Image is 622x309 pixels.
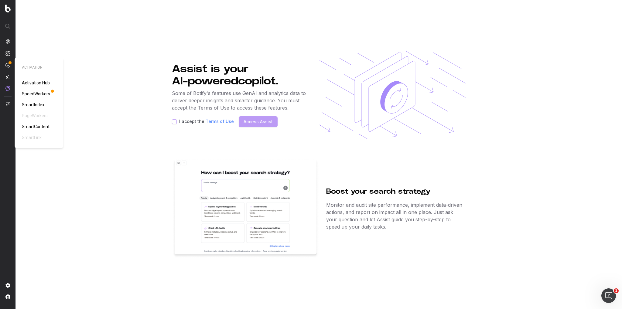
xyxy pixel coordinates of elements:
span: ACTIVATION [22,65,56,70]
img: Studio [5,74,10,79]
a: Terms of Use [206,119,234,124]
img: My account [5,294,10,299]
span: SmartIndex [22,102,44,107]
img: Intelligence [5,51,10,56]
img: Switch project [6,102,10,106]
img: New Conversation Home Page Screenshot [172,159,319,258]
img: Analytics [5,39,10,44]
span: Activation Hub [22,80,50,85]
p: Monitor and audit site performance, implement data-driven actions, and report on impact all in on... [326,201,462,230]
span: SpeedWorkers [22,91,50,96]
a: Activation Hub [22,80,52,86]
a: SpeedWorkers [22,91,53,97]
p: Some of Botify's features use GenAI and analytics data to deliver deeper insights and smarter gui... [172,90,308,111]
h1: Assist is your copilot. [172,63,308,87]
span: AI-powered [172,76,238,87]
img: AI Empty State [319,51,466,139]
img: Botify logo [5,5,11,12]
img: Setting [5,283,10,288]
h2: Boost your search strategy [326,187,462,196]
span: 1 [614,288,619,293]
a: SmartContent [22,124,52,130]
span: SmartContent [22,124,50,129]
img: Assist [5,86,10,91]
a: SmartIndex [22,102,47,108]
label: I accept the [179,119,234,124]
iframe: Intercom live chat [601,288,616,303]
img: Activation [5,63,10,68]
